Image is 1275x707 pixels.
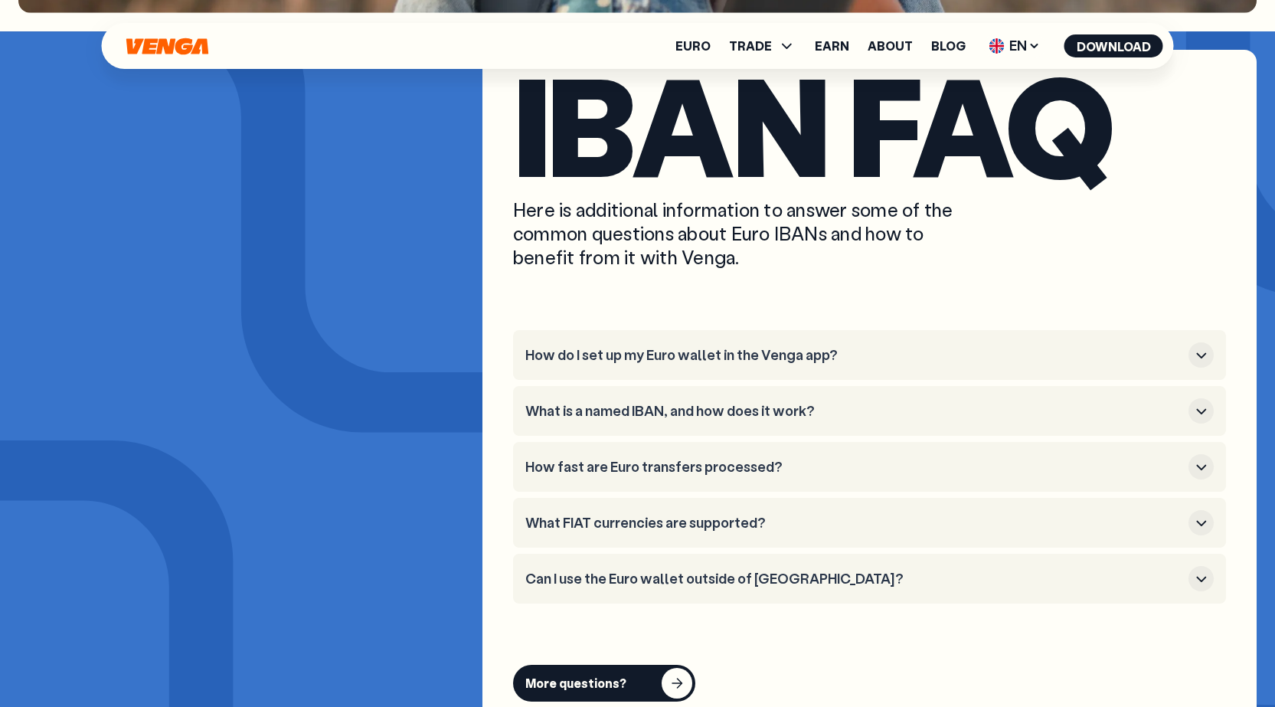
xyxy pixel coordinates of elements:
[984,34,1046,58] span: EN
[125,38,211,55] svg: Home
[513,665,695,702] button: More questions?
[525,515,1182,532] h3: What FIAT currencies are supported?
[989,38,1005,54] img: flag-uk
[525,347,1182,364] h3: How do I set up my Euro wallet in the Venga app?
[525,454,1214,480] button: How fast are Euro transfers processed?
[525,342,1214,368] button: How do I set up my Euro wallet in the Venga app?
[525,566,1214,591] button: Can I use the Euro wallet outside of [GEOGRAPHIC_DATA]?
[525,510,1214,535] button: What FIAT currencies are supported?
[729,37,796,55] span: TRADE
[525,403,1182,420] h3: What is a named IBAN, and how does it work?
[931,40,966,52] a: Blog
[525,676,626,691] div: More questions?
[513,198,980,270] p: Here is additional information to answer some of the common questions about Euro IBANs and how to...
[525,398,1214,424] button: What is a named IBAN, and how does it work?
[1064,34,1163,57] button: Download
[525,571,1182,588] h3: Can I use the Euro wallet outside of [GEOGRAPHIC_DATA]?
[729,40,772,52] span: TRADE
[513,65,1226,182] h2: IBAN FAQ
[675,40,711,52] a: Euro
[868,40,913,52] a: About
[525,459,1182,476] h3: How fast are Euro transfers processed?
[815,40,849,52] a: Earn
